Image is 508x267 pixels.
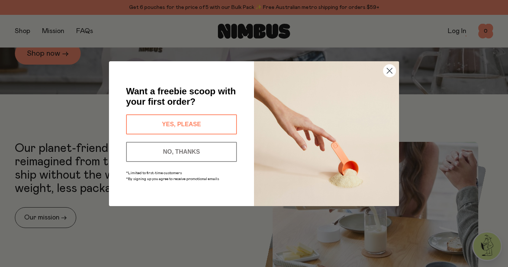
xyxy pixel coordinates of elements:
[126,142,237,162] button: NO, THANKS
[254,61,399,206] img: c0d45117-8e62-4a02-9742-374a5db49d45.jpeg
[126,114,237,134] button: YES, PLEASE
[383,64,396,77] button: Close dialog
[126,171,182,175] span: *Limited to first-time customers
[126,177,219,181] span: *By signing up you agree to receive promotional emails
[126,86,236,107] span: Want a freebie scoop with your first order?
